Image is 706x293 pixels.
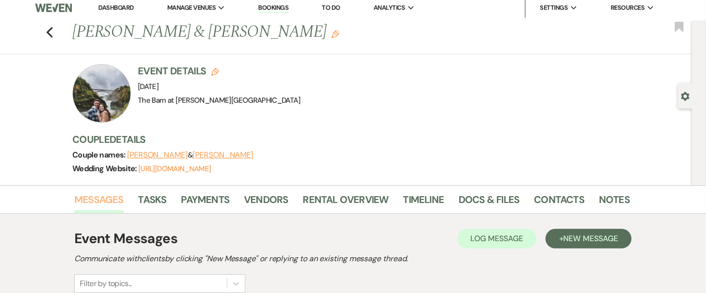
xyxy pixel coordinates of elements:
[322,3,340,12] a: To Do
[303,192,389,213] a: Rental Overview
[138,192,167,213] a: Tasks
[193,151,253,159] button: [PERSON_NAME]
[74,228,177,249] h1: Event Messages
[259,3,289,13] a: Bookings
[138,164,211,174] a: [URL][DOMAIN_NAME]
[611,3,644,13] span: Resources
[72,150,127,160] span: Couple names:
[72,163,138,174] span: Wedding Website:
[374,3,405,13] span: Analytics
[74,192,124,213] a: Messages
[244,192,288,213] a: Vendors
[167,3,216,13] span: Manage Venues
[546,229,632,248] button: +New Message
[138,64,300,78] h3: Event Details
[72,133,620,146] h3: Couple Details
[74,253,632,265] h2: Communicate with clients by clicking "New Message" or replying to an existing message thread.
[564,233,618,244] span: New Message
[181,192,230,213] a: Payments
[331,29,339,38] button: Edit
[138,95,300,105] span: The Barn at [PERSON_NAME][GEOGRAPHIC_DATA]
[127,151,188,159] button: [PERSON_NAME]
[98,3,133,12] a: Dashboard
[534,192,585,213] a: Contacts
[80,278,132,290] div: Filter by topics...
[72,21,510,44] h1: [PERSON_NAME] & [PERSON_NAME]
[138,82,158,91] span: [DATE]
[681,91,690,100] button: Open lead details
[403,192,444,213] a: Timeline
[540,3,568,13] span: Settings
[457,229,537,248] button: Log Message
[459,192,519,213] a: Docs & Files
[599,192,630,213] a: Notes
[471,233,523,244] span: Log Message
[127,150,253,160] span: &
